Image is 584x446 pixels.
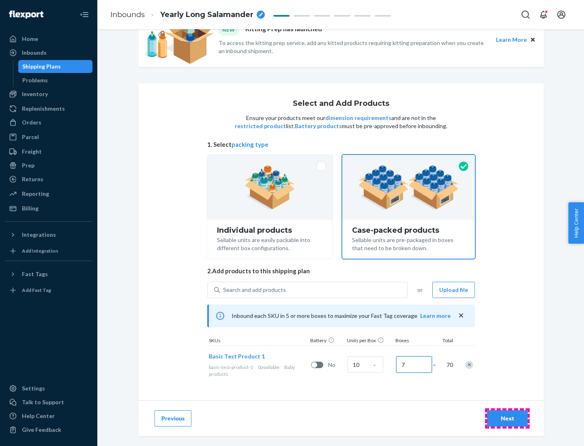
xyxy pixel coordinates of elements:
[22,412,55,420] div: Help Center
[5,159,92,172] a: Prep
[22,35,38,43] div: Home
[22,148,42,156] div: Freight
[22,62,61,71] div: Shipping Plans
[22,287,51,294] div: Add Fast Tag
[18,60,93,73] a: Shipping Plans
[352,226,465,234] div: Case-packed products
[76,6,92,23] button: Close Navigation
[235,122,286,130] button: restricted product
[22,231,56,239] div: Integrations
[5,32,92,45] a: Home
[433,361,441,369] span: =
[5,410,92,422] a: Help Center
[22,105,65,113] div: Replenishments
[5,244,92,257] a: Add Integration
[160,10,253,20] span: Yearly Long Salamander
[22,384,45,392] div: Settings
[528,35,537,44] button: Close
[219,39,489,55] p: To access the kitting prep service, add any kitted products requiring kitting preparation when yo...
[309,337,345,345] div: Battery
[22,49,47,57] div: Inbounds
[104,3,271,27] ol: breadcrumbs
[207,267,475,275] span: 2. Add products to this shipping plan
[245,24,322,35] p: Kitting Prep has launched
[22,426,61,434] div: Give Feedback
[155,410,191,427] button: Previous
[5,284,92,297] a: Add Fast Tag
[5,268,92,281] button: Fast Tags
[22,161,34,169] div: Prep
[5,202,92,215] a: Billing
[22,133,39,141] div: Parcel
[22,118,41,127] div: Orders
[352,234,465,252] div: Sellable units are pre-packaged in boxes that need to be broken down.
[465,361,473,369] div: Remove Item
[209,352,265,360] button: Basic Test Product 1
[432,282,475,298] button: Upload file
[434,337,455,345] div: Total
[22,247,58,254] div: Add Integration
[348,356,383,373] input: Case Quantity
[420,312,451,320] button: Learn more
[5,228,92,241] button: Integrations
[5,187,92,200] a: Reporting
[5,423,92,436] button: Give Feedback
[258,364,279,370] span: 0 available
[232,140,268,149] button: packing type
[496,35,527,44] button: Learn More
[345,337,394,345] div: Units per Box
[445,361,453,369] span: 70
[5,116,92,129] a: Orders
[5,131,92,144] a: Parcel
[553,6,569,23] button: Open account menu
[209,353,265,360] span: Basic Test Product 1
[358,165,459,210] img: case-pack.59cecea509d18c883b923b81aeac6d0b.png
[22,175,43,183] div: Returns
[5,88,92,101] a: Inventory
[394,337,434,345] div: Boxes
[223,286,286,294] div: Search and add products
[22,270,48,278] div: Fast Tags
[517,6,534,23] button: Open Search Box
[207,304,475,327] div: Inbound each SKU in 5 or more boxes to maximize your Fast Tag coverage
[22,204,39,212] div: Billing
[295,122,342,130] button: Battery products
[5,396,92,409] a: Talk to Support
[110,10,145,19] a: Inbounds
[217,234,323,252] div: Sellable units are easily packable into different box configurations.
[209,364,308,377] div: Baby products
[245,165,295,210] img: individual-pack.facf35554cb0f1810c75b2bd6df2d64e.png
[22,398,64,406] div: Talk to Support
[209,364,253,370] span: basic-test-product-1
[293,100,389,108] h1: Select and Add Products
[18,74,93,87] a: Problems
[22,90,48,98] div: Inventory
[234,114,448,130] p: Ensure your products meet our and are not in the list. must be pre-approved before inbounding.
[22,76,48,84] div: Problems
[207,337,309,345] div: SKUs
[5,145,92,158] a: Freight
[219,24,239,35] div: NEW
[5,173,92,186] a: Returns
[457,311,465,320] button: close
[328,361,344,369] span: No
[568,202,584,244] button: Help Center
[5,382,92,395] a: Settings
[535,6,552,23] button: Open notifications
[325,114,391,122] button: dimension requirements
[396,356,432,373] input: Number of boxes
[9,11,43,19] img: Flexport logo
[494,414,521,422] div: Next
[207,140,475,149] span: 1. Select
[417,286,423,294] span: or
[5,102,92,115] a: Replenishments
[487,410,528,427] button: Next
[22,190,49,198] div: Reporting
[217,226,323,234] div: Individual products
[5,46,92,59] a: Inbounds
